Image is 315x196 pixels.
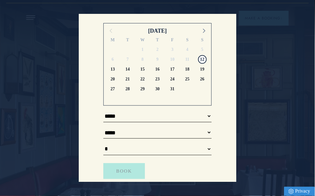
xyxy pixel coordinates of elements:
[284,187,315,196] a: Privacy
[168,45,177,54] span: Friday, 3 October 2025
[165,37,180,45] div: F
[150,37,165,45] div: T
[138,75,147,84] span: Wednesday, 22 October 2025
[183,65,192,74] span: Saturday, 18 October 2025
[153,45,162,54] span: Thursday, 2 October 2025
[120,37,135,45] div: T
[138,45,147,54] span: Wednesday, 1 October 2025
[289,189,294,194] img: Privacy
[183,75,192,84] span: Saturday, 25 October 2025
[198,75,207,84] span: Sunday, 26 October 2025
[138,65,147,74] span: Wednesday, 15 October 2025
[108,65,117,74] span: Monday, 13 October 2025
[180,37,195,45] div: S
[168,75,177,84] span: Friday, 24 October 2025
[198,55,207,64] span: Sunday, 12 October 2025
[168,65,177,74] span: Friday, 17 October 2025
[153,85,162,93] span: Thursday, 30 October 2025
[135,37,150,45] div: W
[183,55,192,64] span: Saturday, 11 October 2025
[123,75,132,84] span: Tuesday, 21 October 2025
[195,37,210,45] div: S
[168,85,177,93] span: Friday, 31 October 2025
[168,55,177,64] span: Friday, 10 October 2025
[108,85,117,93] span: Monday, 27 October 2025
[138,55,147,64] span: Wednesday, 8 October 2025
[198,45,207,54] span: Sunday, 5 October 2025
[105,37,120,45] div: M
[123,55,132,64] span: Tuesday, 7 October 2025
[148,27,167,35] div: [DATE]
[153,55,162,64] span: Thursday, 9 October 2025
[153,75,162,84] span: Thursday, 23 October 2025
[183,45,192,54] span: Saturday, 4 October 2025
[138,85,147,93] span: Wednesday, 29 October 2025
[108,75,117,84] span: Monday, 20 October 2025
[123,85,132,93] span: Tuesday, 28 October 2025
[153,65,162,74] span: Thursday, 16 October 2025
[108,55,117,64] span: Monday, 6 October 2025
[123,65,132,74] span: Tuesday, 14 October 2025
[198,65,207,74] span: Sunday, 19 October 2025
